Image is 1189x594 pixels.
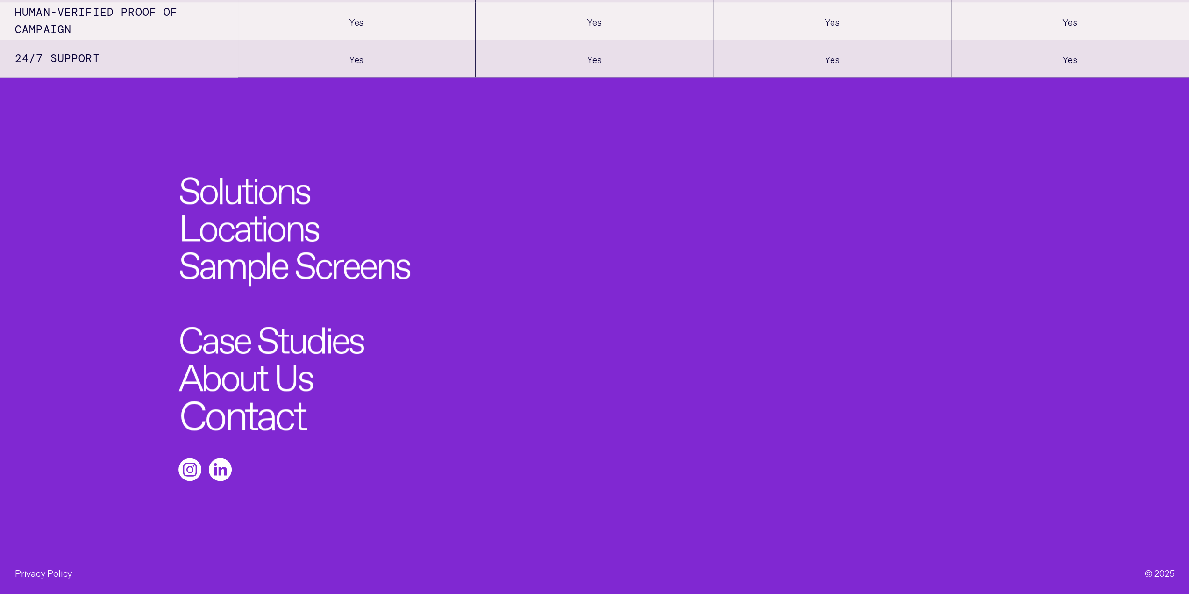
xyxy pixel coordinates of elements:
div: Yes [238,2,476,40]
div: Yes [713,2,951,40]
div: Yes [951,2,1189,40]
div: Yes [476,2,713,40]
div: Yes [713,40,951,77]
a: Case Studies [178,316,363,353]
div: Yes [476,40,713,77]
a: Sample Screens [178,241,410,279]
a: Solutions [178,166,310,204]
div: Yes [238,40,476,77]
a: Contact [179,389,305,430]
a: Privacy Policy [15,570,72,574]
a: Locations [178,204,319,241]
a: About Us [178,353,312,391]
div: © 2025 [1144,565,1174,579]
div: Yes [951,40,1189,77]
